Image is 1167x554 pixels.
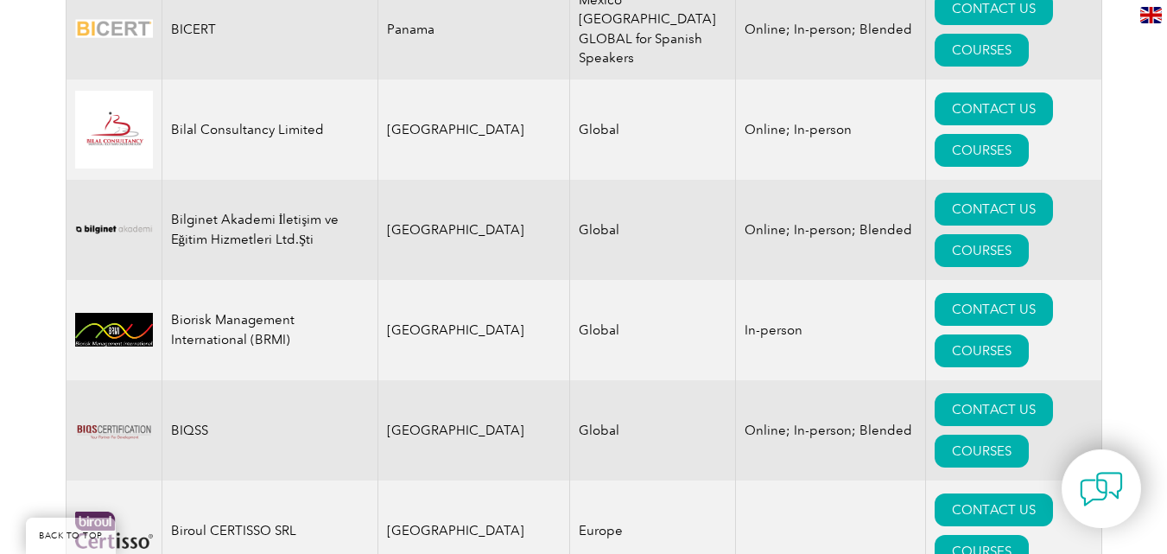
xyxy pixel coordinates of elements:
[935,293,1053,326] a: CONTACT US
[935,92,1053,125] a: CONTACT US
[75,208,153,251] img: a1985bb7-a6fe-eb11-94ef-002248181dbe-logo.png
[75,8,153,50] img: d424547b-a6e0-e911-a812-000d3a795b83-logo.png
[736,80,926,180] td: Online; In-person
[377,80,570,180] td: [GEOGRAPHIC_DATA]
[377,180,570,280] td: [GEOGRAPHIC_DATA]
[570,180,736,280] td: Global
[935,494,1053,526] a: CONTACT US
[162,180,377,280] td: Bilginet Akademi İletişim ve Eğitim Hizmetleri Ltd.Şti
[570,280,736,380] td: Global
[75,512,153,549] img: 48480d59-8fd2-ef11-a72f-002248108aed-logo.png
[736,180,926,280] td: Online; In-person; Blended
[377,380,570,481] td: [GEOGRAPHIC_DATA]
[1140,7,1162,23] img: en
[26,518,116,554] a: BACK TO TOP
[162,380,377,481] td: BIQSS
[935,193,1053,226] a: CONTACT US
[75,392,153,469] img: 13dcf6a5-49c1-ed11-b597-0022481565fd-logo.png
[935,334,1029,367] a: COURSES
[162,280,377,380] td: Biorisk Management International (BRMI)
[736,280,926,380] td: In-person
[935,393,1053,426] a: CONTACT US
[935,34,1029,67] a: COURSES
[935,435,1029,468] a: COURSES
[1080,468,1123,511] img: contact-chat.png
[570,380,736,481] td: Global
[75,313,153,347] img: d01771b9-0638-ef11-a316-00224812a81c-logo.jpg
[570,80,736,180] td: Global
[935,234,1029,267] a: COURSES
[736,380,926,481] td: Online; In-person; Blended
[162,80,377,180] td: Bilal Consultancy Limited
[75,91,153,169] img: 2f91f213-be97-eb11-b1ac-00224815388c-logo.jpg
[377,280,570,380] td: [GEOGRAPHIC_DATA]
[935,134,1029,167] a: COURSES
